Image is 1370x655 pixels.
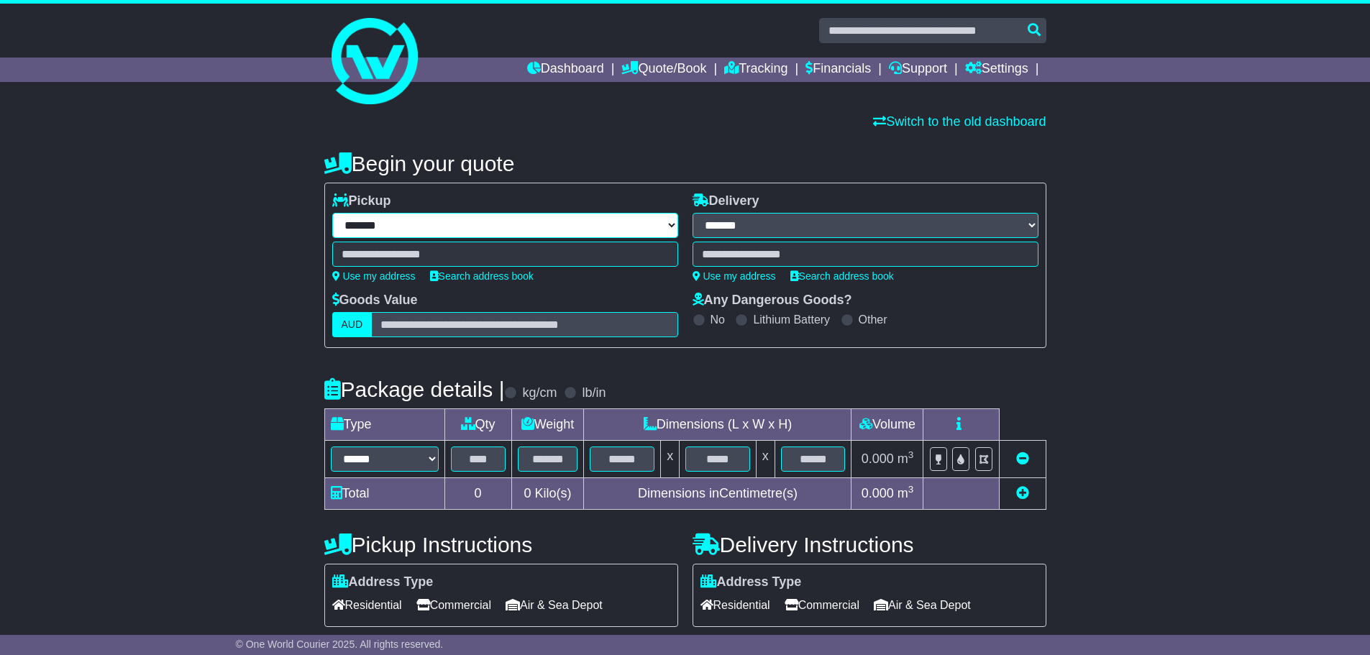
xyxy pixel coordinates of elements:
td: Weight [511,409,584,441]
label: Lithium Battery [753,313,830,326]
a: Financials [805,58,871,82]
label: Delivery [693,193,759,209]
span: m [898,452,914,466]
h4: Pickup Instructions [324,533,678,556]
td: Kilo(s) [511,478,584,510]
h4: Delivery Instructions [693,533,1046,556]
h4: Begin your quote [324,152,1046,175]
a: Settings [965,58,1028,82]
span: 0.000 [862,486,894,500]
a: Remove this item [1016,452,1029,466]
span: Residential [700,594,770,616]
a: Dashboard [527,58,604,82]
span: Commercial [785,594,859,616]
span: m [898,486,914,500]
sup: 3 [908,484,914,495]
label: Address Type [332,574,434,590]
span: 0 [524,486,531,500]
td: x [756,441,775,478]
span: Air & Sea Depot [506,594,603,616]
label: Pickup [332,193,391,209]
h4: Package details | [324,377,505,401]
td: Total [324,478,444,510]
label: Goods Value [332,293,418,308]
td: x [661,441,680,478]
a: Search address book [790,270,894,282]
a: Use my address [332,270,416,282]
a: Search address book [430,270,534,282]
a: Use my address [693,270,776,282]
label: No [711,313,725,326]
label: Address Type [700,574,802,590]
td: Qty [444,409,511,441]
a: Support [889,58,947,82]
label: AUD [332,312,373,337]
a: Switch to the old dashboard [873,114,1046,129]
sup: 3 [908,449,914,460]
a: Quote/Book [621,58,706,82]
span: © One World Courier 2025. All rights reserved. [236,638,444,650]
a: Tracking [724,58,787,82]
label: Other [859,313,887,326]
td: 0 [444,478,511,510]
span: 0.000 [862,452,894,466]
span: Commercial [416,594,491,616]
span: Air & Sea Depot [874,594,971,616]
td: Type [324,409,444,441]
label: Any Dangerous Goods? [693,293,852,308]
td: Dimensions (L x W x H) [584,409,851,441]
td: Dimensions in Centimetre(s) [584,478,851,510]
a: Add new item [1016,486,1029,500]
span: Residential [332,594,402,616]
td: Volume [851,409,923,441]
label: lb/in [582,385,606,401]
label: kg/cm [522,385,557,401]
